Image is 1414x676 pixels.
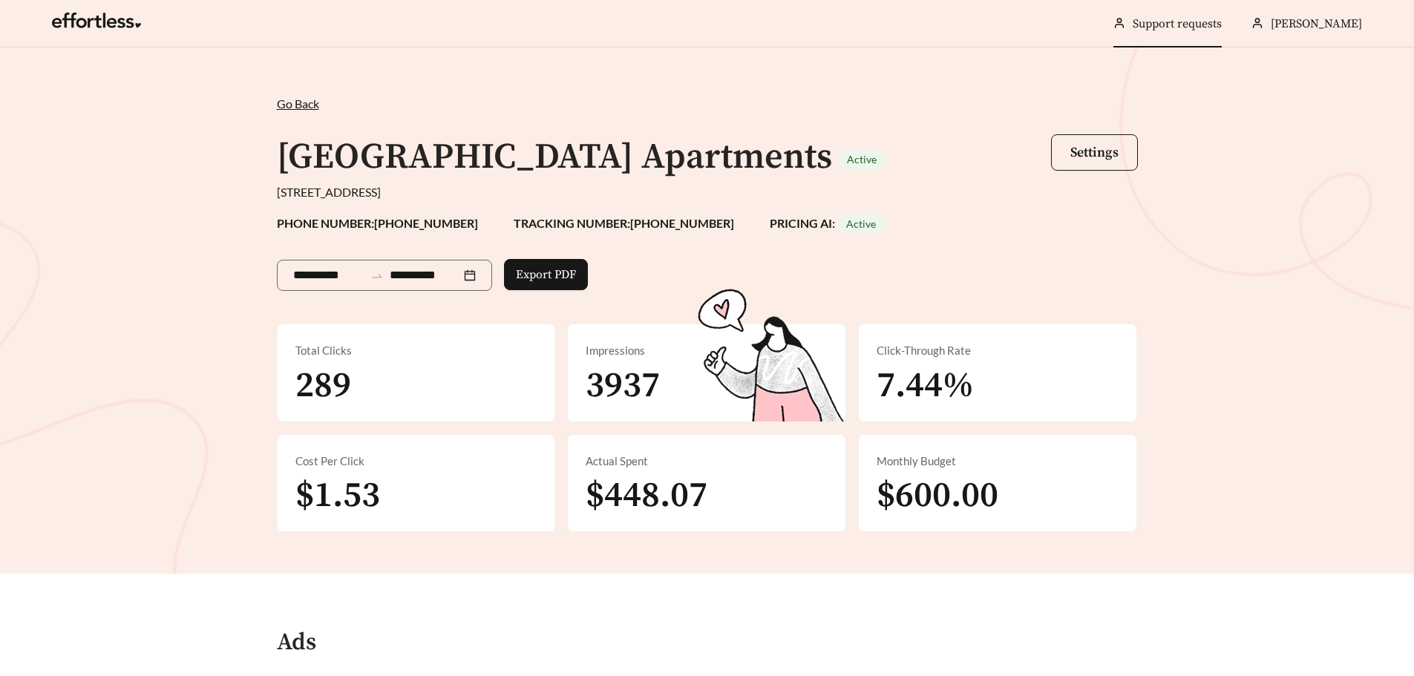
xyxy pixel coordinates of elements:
[277,135,832,180] h1: [GEOGRAPHIC_DATA] Apartments
[586,473,707,518] span: $448.07
[504,259,588,290] button: Export PDF
[1271,16,1362,31] span: [PERSON_NAME]
[370,269,384,282] span: to
[516,266,576,283] span: Export PDF
[847,153,877,165] span: Active
[295,453,537,470] div: Cost Per Click
[1051,134,1138,171] button: Settings
[295,342,537,359] div: Total Clicks
[1133,16,1222,31] a: Support requests
[877,342,1119,359] div: Click-Through Rate
[370,269,384,283] span: swap-right
[277,630,316,656] h4: Ads
[586,342,828,359] div: Impressions
[586,453,828,470] div: Actual Spent
[1070,144,1119,161] span: Settings
[277,183,1138,201] div: [STREET_ADDRESS]
[877,453,1119,470] div: Monthly Budget
[295,364,351,408] span: 289
[877,364,974,408] span: 7.44%
[277,96,319,111] span: Go Back
[846,217,876,230] span: Active
[295,473,380,518] span: $1.53
[514,216,734,230] strong: TRACKING NUMBER: [PHONE_NUMBER]
[877,473,998,518] span: $600.00
[770,216,885,230] strong: PRICING AI:
[277,216,478,230] strong: PHONE NUMBER: [PHONE_NUMBER]
[586,364,660,408] span: 3937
